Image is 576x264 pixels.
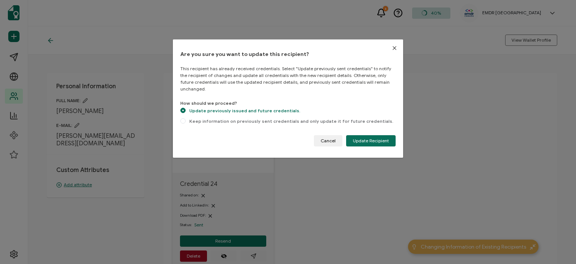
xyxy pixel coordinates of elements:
[321,139,336,143] span: Cancel
[346,135,396,146] button: Update Recipient
[180,51,396,58] h1: Are you sure you want to update this recipient?
[186,108,300,113] span: Update previously issued and future credentials.
[538,228,576,264] iframe: Chat Widget
[180,65,396,92] p: This recipient has already received credentials. Select "Update previously sent credentials" to n...
[386,39,403,57] button: Close
[314,135,342,146] button: Cancel
[173,39,403,158] div: dialog
[186,118,393,124] span: Keep information on previously sent credentials and only update it for future credentials.
[353,139,389,143] span: Update Recipient
[180,100,396,107] p: How should we proceed?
